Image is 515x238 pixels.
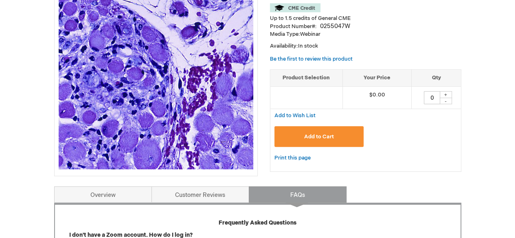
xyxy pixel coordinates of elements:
[270,70,343,87] th: Product Selection
[270,56,353,62] a: Be the first to review this product
[219,219,296,226] strong: Frequently Asked Questions
[151,186,249,203] a: Customer Reviews
[54,186,152,203] a: Overview
[342,70,412,87] th: Your Price
[320,22,350,31] div: 0255047W
[274,153,311,163] a: Print this page
[440,98,452,104] div: -
[342,86,412,109] td: $0.00
[412,70,461,87] th: Qty
[274,126,364,147] button: Add to Cart
[249,186,346,203] a: FAQs
[270,15,461,22] li: Up to 1.5 credits of General CME
[270,31,461,38] p: Webinar
[274,112,316,119] a: Add to Wish List
[270,42,461,50] p: Availability:
[440,91,452,98] div: +
[270,3,320,12] img: CME Credit
[424,91,440,104] input: Qty
[270,31,300,37] strong: Media Type:
[298,43,318,49] span: In stock
[270,23,317,30] strong: Product Number
[304,133,334,140] span: Add to Cart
